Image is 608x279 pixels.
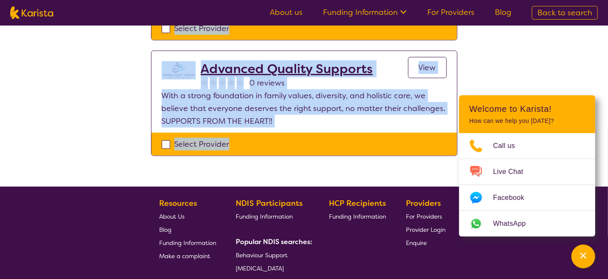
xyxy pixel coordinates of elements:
[270,7,303,17] a: About us
[329,213,386,220] span: Funding Information
[459,95,595,236] div: Channel Menu
[236,210,309,223] a: Funding Information
[236,237,313,246] b: Popular NDIS searches:
[159,252,210,260] span: Make a complaint
[493,139,525,152] span: Call us
[469,104,585,114] h2: Welcome to Karista!
[236,213,293,220] span: Funding Information
[159,226,171,233] span: Blog
[201,78,208,85] img: nonereviewstar
[159,249,216,262] a: Make a complaint
[537,8,592,18] span: Back to search
[406,236,445,249] a: Enquire
[427,7,474,17] a: For Providers
[159,223,216,236] a: Blog
[159,239,216,247] span: Funding Information
[159,236,216,249] a: Funding Information
[459,133,595,236] ul: Choose channel
[493,165,534,178] span: Live Chat
[419,63,436,73] span: View
[406,210,445,223] a: For Providers
[406,223,445,236] a: Provider Login
[323,7,407,17] a: Funding Information
[236,251,288,259] span: Behaviour Support
[236,265,284,272] span: [MEDICAL_DATA]
[329,198,386,208] b: HCP Recipients
[250,77,285,89] span: 0 reviews
[571,245,595,268] button: Channel Menu
[406,213,442,220] span: For Providers
[162,61,196,79] img: miu5x5fu0uakhnvmw9ax.jpg
[219,78,226,85] img: nonereviewstar
[469,117,585,125] p: How can we help you [DATE]?
[236,262,309,275] a: [MEDICAL_DATA]
[532,6,598,20] a: Back to search
[406,239,427,247] span: Enquire
[406,198,441,208] b: Providers
[159,210,216,223] a: About Us
[10,6,53,19] img: Karista logo
[228,78,235,85] img: nonereviewstar
[406,226,445,233] span: Provider Login
[493,191,534,204] span: Facebook
[162,89,447,128] p: With a strong foundation in family values, diversity, and holistic care, we believe that everyone...
[201,61,373,77] a: Advanced Quality Supports
[329,210,386,223] a: Funding Information
[159,213,185,220] span: About Us
[237,78,244,85] img: nonereviewstar
[210,78,217,85] img: nonereviewstar
[408,57,447,78] a: View
[236,248,309,262] a: Behaviour Support
[495,7,511,17] a: Blog
[493,217,536,230] span: WhatsApp
[159,198,197,208] b: Resources
[236,198,303,208] b: NDIS Participants
[459,211,595,236] a: Web link opens in a new tab.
